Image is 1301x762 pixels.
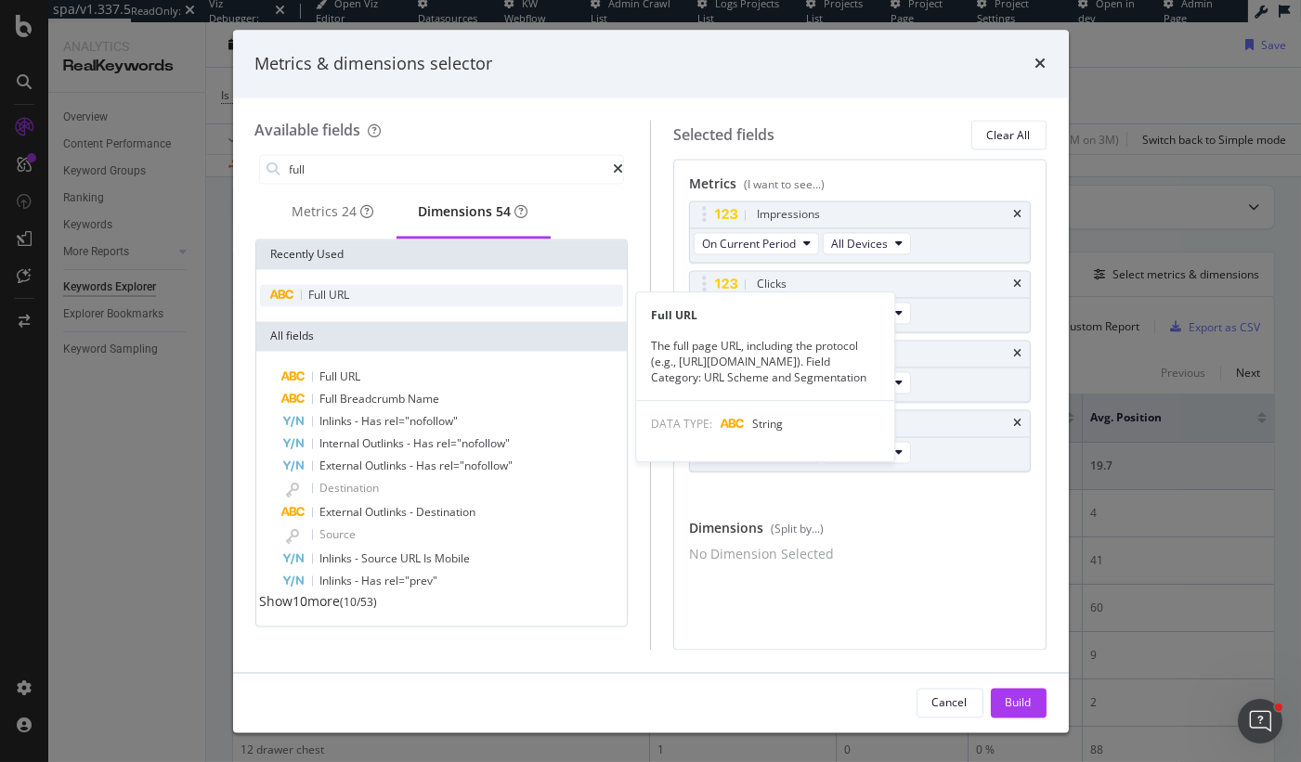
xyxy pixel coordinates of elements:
span: Outlinks [366,505,410,521]
span: Source [320,527,357,543]
div: times [1014,419,1022,430]
span: Has [417,458,440,474]
div: Dimensions [689,520,1031,546]
span: - [356,414,362,430]
div: times [1014,279,1022,291]
span: URL [330,288,350,304]
span: Outlinks [366,458,410,474]
span: External [320,505,366,521]
span: Name [409,392,440,407]
div: Selected fields [673,124,774,146]
div: modal [233,30,1069,732]
div: Metrics [689,175,1031,201]
span: - [356,574,362,589]
div: Metrics & dimensions selector [255,52,493,76]
div: times [1014,349,1022,360]
div: Recently Used [256,240,628,270]
button: Build [991,688,1047,717]
span: Full [320,392,341,407]
span: rel="nofollow" [440,458,514,474]
div: The full page URL, including the protocol (e.g., [URL][DOMAIN_NAME]). Field Category: URL Scheme ... [636,338,894,385]
iframe: Intercom live chat [1238,699,1282,743]
div: Impressions [757,206,820,225]
div: (I want to see...) [744,177,825,193]
div: times [1035,52,1047,76]
span: Show 10 more [260,593,341,611]
div: brand label [497,203,512,222]
button: On Current Period [694,233,819,255]
span: URL [401,551,424,567]
div: Available fields [255,121,361,141]
span: String [752,416,783,432]
div: ImpressionstimesOn Current PeriodAll Devices [689,201,1031,264]
div: Clear All [987,127,1031,143]
span: Internal [320,436,363,452]
span: 24 [343,203,358,221]
span: URL [341,369,361,385]
span: 54 [497,203,512,221]
span: Destination [320,481,380,497]
span: Full [320,369,341,385]
div: All fields [256,322,628,352]
span: Has [362,574,385,589]
span: rel="nofollow" [385,414,459,430]
span: ( 10 / 53 ) [341,595,378,611]
span: Outlinks [363,436,408,452]
div: Full URL [636,307,894,323]
span: Inlinks [320,574,356,589]
button: All Devices [823,233,911,255]
div: Build [1006,694,1032,710]
div: brand label [343,203,358,222]
span: Has [362,414,385,430]
span: - [410,458,417,474]
input: Search by field name [288,156,614,184]
span: On Current Period [702,236,796,252]
span: - [356,551,362,567]
div: times [1014,210,1022,221]
span: Source [362,551,401,567]
div: Cancel [932,694,968,710]
span: Breadcrumb [341,392,409,407]
span: All Devices [831,236,888,252]
span: Destination [417,505,476,521]
span: rel="nofollow" [437,436,511,452]
div: No Dimension Selected [689,546,834,564]
span: Is [424,551,436,567]
div: (Split by...) [771,522,824,537]
span: - [410,505,417,521]
button: Cancel [917,688,983,717]
span: Mobile [436,551,471,567]
div: ClickstimesOn Current PeriodAll Devices [689,271,1031,333]
span: rel="prev" [385,574,438,589]
span: Inlinks [320,414,356,430]
button: Clear All [971,121,1047,150]
div: Dimensions [419,203,528,222]
span: External [320,458,366,474]
div: Metrics [293,203,374,222]
span: Has [414,436,437,452]
span: DATA TYPE: [651,416,712,432]
div: Clicks [757,276,787,294]
span: - [408,436,414,452]
span: Inlinks [320,551,356,567]
span: Full [309,288,330,304]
